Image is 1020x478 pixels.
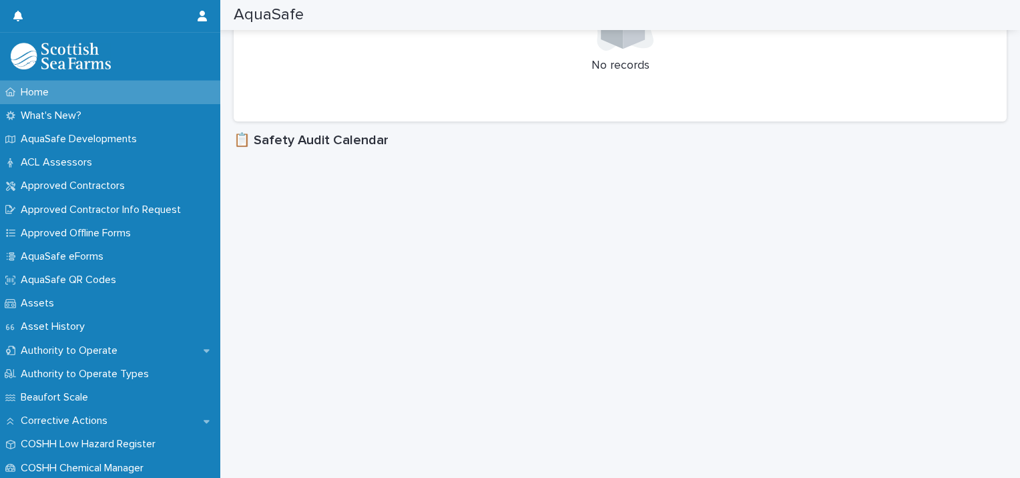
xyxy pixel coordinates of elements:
[15,250,114,263] p: AquaSafe eForms
[15,391,99,404] p: Beaufort Scale
[15,438,166,451] p: COSHH Low Hazard Register
[15,156,103,169] p: ACL Assessors
[15,415,118,427] p: Corrective Actions
[15,109,92,122] p: What's New?
[15,274,127,286] p: AquaSafe QR Codes
[15,320,95,333] p: Asset History
[250,59,991,73] p: No records
[15,227,142,240] p: Approved Offline Forms
[15,297,65,310] p: Assets
[15,344,128,357] p: Authority to Operate
[15,368,160,381] p: Authority to Operate Types
[234,132,1007,148] h1: 📋 Safety Audit Calendar
[15,204,192,216] p: Approved Contractor Info Request
[15,133,148,146] p: AquaSafe Developments
[15,86,59,99] p: Home
[11,43,111,69] img: bPIBxiqnSb2ggTQWdOVV
[15,180,136,192] p: Approved Contractors
[234,5,304,25] h2: AquaSafe
[15,462,154,475] p: COSHH Chemical Manager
